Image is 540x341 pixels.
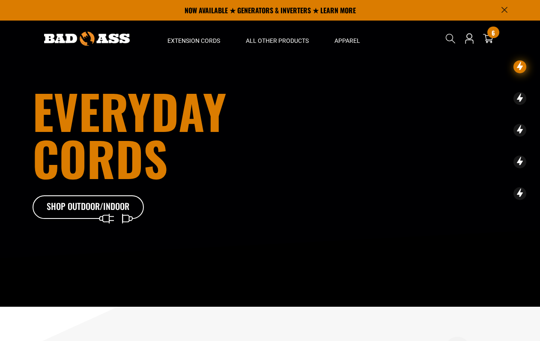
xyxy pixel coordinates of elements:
h1: Everyday cords [33,87,318,182]
summary: Extension Cords [155,21,233,57]
summary: Apparel [322,21,373,57]
img: Bad Ass Extension Cords [44,32,130,46]
span: 6 [492,30,495,36]
span: Apparel [334,37,360,45]
summary: All Other Products [233,21,322,57]
summary: Search [444,32,457,45]
a: Shop Outdoor/Indoor [33,195,144,219]
span: All Other Products [246,37,309,45]
span: Extension Cords [167,37,220,45]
